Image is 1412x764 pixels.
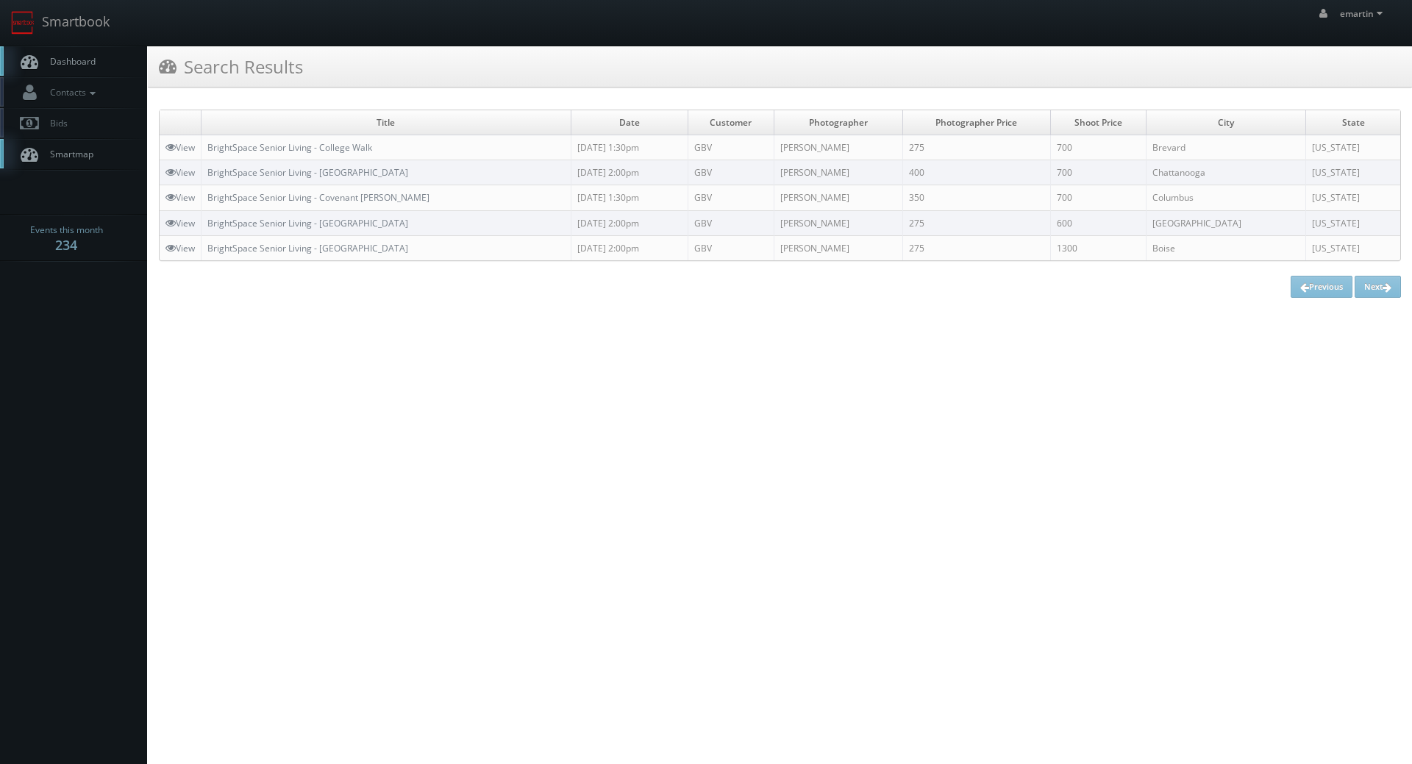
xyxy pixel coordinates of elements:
a: View [165,242,195,254]
td: [GEOGRAPHIC_DATA] [1146,210,1306,235]
td: Boise [1146,235,1306,260]
td: 1300 [1051,235,1146,260]
td: [DATE] 1:30pm [571,185,688,210]
td: Columbus [1146,185,1306,210]
td: [US_STATE] [1306,160,1401,185]
td: [PERSON_NAME] [774,160,902,185]
td: 275 [902,210,1051,235]
td: GBV [688,160,774,185]
a: View [165,166,195,179]
td: [PERSON_NAME] [774,235,902,260]
td: [PERSON_NAME] [774,135,902,160]
td: GBV [688,135,774,160]
td: State [1306,110,1401,135]
td: [US_STATE] [1306,210,1401,235]
td: 700 [1051,185,1146,210]
a: BrightSpace Senior Living - [GEOGRAPHIC_DATA] [207,166,408,179]
span: Smartmap [43,148,93,160]
td: Photographer [774,110,902,135]
td: 600 [1051,210,1146,235]
td: [US_STATE] [1306,235,1401,260]
a: BrightSpace Senior Living - [GEOGRAPHIC_DATA] [207,217,408,229]
span: Contacts [43,86,99,99]
td: Title [202,110,571,135]
img: smartbook-logo.png [11,11,35,35]
td: GBV [688,235,774,260]
td: 275 [902,135,1051,160]
td: [DATE] 2:00pm [571,210,688,235]
td: City [1146,110,1306,135]
td: [DATE] 1:30pm [571,135,688,160]
span: Events this month [30,223,103,238]
td: GBV [688,210,774,235]
a: BrightSpace Senior Living - College Walk [207,141,372,154]
a: View [165,217,195,229]
td: 350 [902,185,1051,210]
td: [PERSON_NAME] [774,185,902,210]
td: GBV [688,185,774,210]
td: [PERSON_NAME] [774,210,902,235]
a: BrightSpace Senior Living - [GEOGRAPHIC_DATA] [207,242,408,254]
td: [DATE] 2:00pm [571,160,688,185]
td: 700 [1051,135,1146,160]
span: emartin [1340,7,1387,20]
td: Shoot Price [1051,110,1146,135]
td: Customer [688,110,774,135]
a: View [165,141,195,154]
td: 275 [902,235,1051,260]
td: 400 [902,160,1051,185]
td: Chattanooga [1146,160,1306,185]
span: Bids [43,117,68,129]
td: [US_STATE] [1306,185,1401,210]
td: Photographer Price [902,110,1051,135]
td: [DATE] 2:00pm [571,235,688,260]
strong: 234 [55,236,77,254]
a: View [165,191,195,204]
td: Brevard [1146,135,1306,160]
span: Dashboard [43,55,96,68]
h3: Search Results [159,54,303,79]
a: BrightSpace Senior Living - Covenant [PERSON_NAME] [207,191,429,204]
td: [US_STATE] [1306,135,1401,160]
td: 700 [1051,160,1146,185]
td: Date [571,110,688,135]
